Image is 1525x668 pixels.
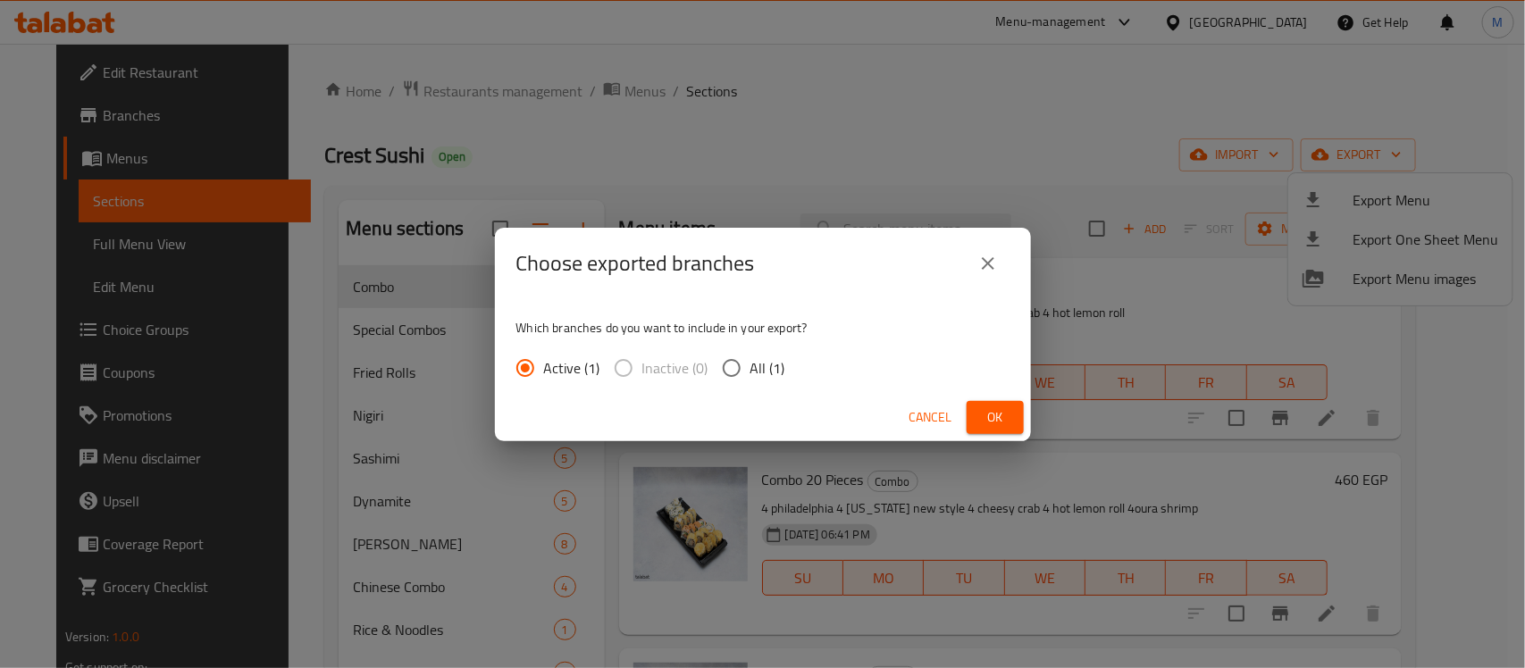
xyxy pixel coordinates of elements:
button: Ok [967,401,1024,434]
button: close [967,242,1010,285]
span: Inactive (0) [642,357,708,379]
span: Active (1) [544,357,600,379]
p: Which branches do you want to include in your export? [516,319,1010,337]
span: Ok [981,406,1010,429]
span: All (1) [750,357,785,379]
span: Cancel [909,406,952,429]
h2: Choose exported branches [516,249,755,278]
button: Cancel [902,401,959,434]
